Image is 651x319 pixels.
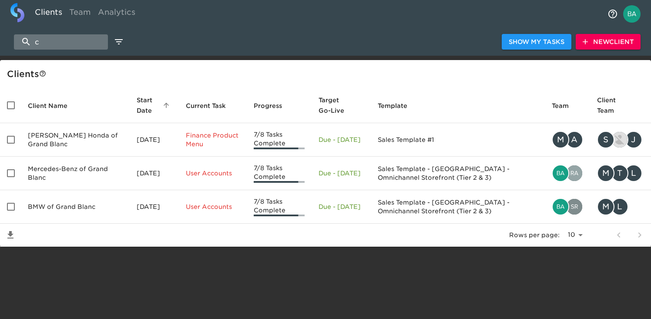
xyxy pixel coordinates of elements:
[611,165,628,182] div: T
[553,199,568,215] img: bailey.rubin@cdk.com
[597,131,614,148] div: S
[186,101,237,111] span: Current Task
[186,131,239,148] p: Finance Product Menu
[576,34,641,50] button: NewClient
[21,123,130,157] td: [PERSON_NAME] Honda of Grand Blanc
[21,157,130,190] td: Mercedes-Benz of Grand Blanc
[130,123,179,157] td: [DATE]
[597,95,644,116] span: Client Team
[371,190,545,224] td: Sales Template - [GEOGRAPHIC_DATA] - Omnichannel Storefront (Tier 2 & 3)
[597,165,614,182] div: M
[247,123,312,157] td: 7/8 Tasks Complete
[611,198,628,215] div: L
[378,101,419,111] span: Template
[319,169,364,178] p: Due - [DATE]
[371,157,545,190] td: Sales Template - [GEOGRAPHIC_DATA] - Omnichannel Storefront (Tier 2 & 3)
[319,135,364,144] p: Due - [DATE]
[552,131,583,148] div: mike.crothers@roadster.com, andrew.pargoff@roadster.com
[509,231,560,239] p: Rows per page:
[21,190,130,224] td: BMW of Grand Blanc
[28,101,79,111] span: Client Name
[597,198,614,215] div: M
[502,34,571,50] button: Show My Tasks
[563,228,586,242] select: rows per page
[66,3,94,24] a: Team
[597,131,644,148] div: steve.phillips@alserra.com, kevin.lo@roadster.com, john.pearson@alserra.com
[319,95,364,116] span: Target Go-Live
[371,123,545,157] td: Sales Template #1
[247,190,312,224] td: 7/8 Tasks Complete
[7,67,648,81] div: Client s
[567,165,582,181] img: rahul.joshi@cdk.com
[623,5,641,23] img: Profile
[130,190,179,224] td: [DATE]
[597,198,644,215] div: michaelm@rwmotorcars.com, logenr@rwmotorcars.com
[566,131,583,148] div: A
[186,101,226,111] span: This is the next Task in this Hub that should be completed
[552,165,583,182] div: bailey.rubin@cdk.com, rahul.joshi@cdk.com
[625,165,642,182] div: L
[567,199,582,215] img: sreeramsarma.gvs@cdk.com
[111,34,126,49] button: edit
[509,37,564,47] span: Show My Tasks
[625,131,642,148] div: J
[612,132,628,148] img: kevin.lo@roadster.com
[552,101,580,111] span: Team
[137,95,172,116] span: Start Date
[319,202,364,211] p: Due - [DATE]
[186,169,239,178] p: User Accounts
[94,3,139,24] a: Analytics
[597,165,644,182] div: michaelm@rwmotorcars.com, tjs@rwmotorcars.com, logenr@rwmotorcars.com
[319,95,352,116] span: Calculated based on the start date and the duration of all Tasks contained in this Hub.
[552,198,583,215] div: bailey.rubin@cdk.com, sreeramsarma.gvs@cdk.com
[583,37,634,47] span: New Client
[553,165,568,181] img: bailey.rubin@cdk.com
[130,157,179,190] td: [DATE]
[186,202,239,211] p: User Accounts
[39,70,46,77] svg: This is a list of all of your clients and clients shared with you
[602,3,623,24] button: notifications
[254,101,293,111] span: Progress
[31,3,66,24] a: Clients
[247,157,312,190] td: 7/8 Tasks Complete
[14,34,108,50] input: search
[10,3,24,22] img: logo
[552,131,569,148] div: M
